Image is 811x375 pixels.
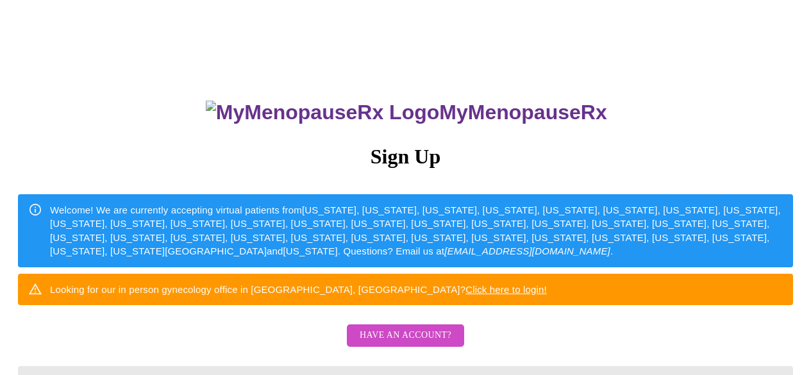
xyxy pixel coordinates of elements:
[18,145,793,169] h3: Sign Up
[20,101,794,124] h3: MyMenopauseRx
[344,338,467,349] a: Have an account?
[360,328,451,344] span: Have an account?
[206,101,439,124] img: MyMenopauseRx Logo
[50,198,783,263] div: Welcome! We are currently accepting virtual patients from [US_STATE], [US_STATE], [US_STATE], [US...
[347,324,464,347] button: Have an account?
[444,246,610,256] em: [EMAIL_ADDRESS][DOMAIN_NAME]
[50,278,547,301] div: Looking for our in person gynecology office in [GEOGRAPHIC_DATA], [GEOGRAPHIC_DATA]?
[465,284,547,295] a: Click here to login!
